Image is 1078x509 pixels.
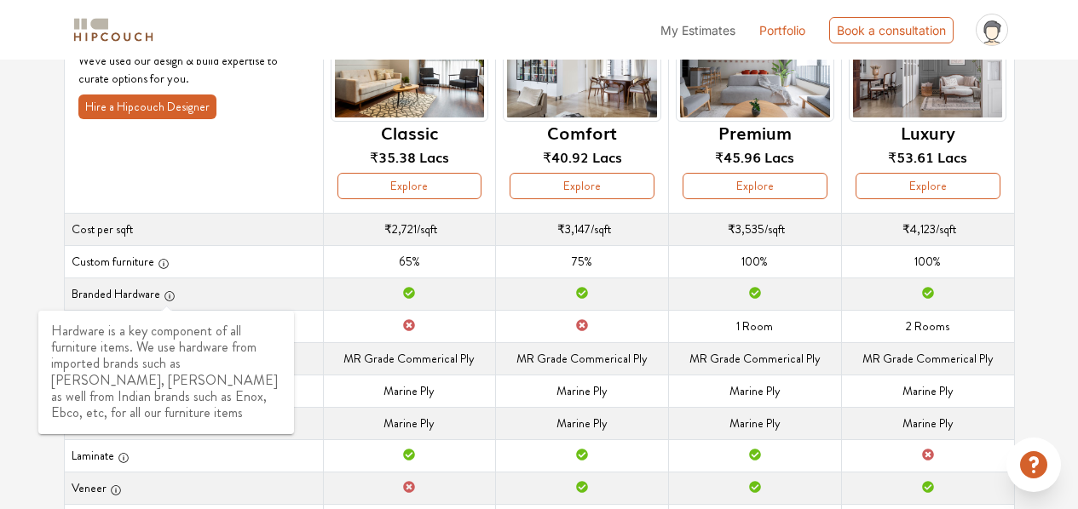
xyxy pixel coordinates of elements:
[64,472,323,504] th: Veneer
[496,375,669,407] td: Marine Ply
[64,213,323,245] th: Cost per sqft
[849,14,1007,122] img: header-preview
[496,342,669,375] td: MR Grade Commerical Ply
[669,213,842,245] td: /sqft
[841,407,1014,439] td: Marine Ply
[419,146,449,167] span: Lacs
[669,375,842,407] td: Marine Ply
[841,342,1014,375] td: MR Grade Commerical Ply
[503,14,661,122] img: header-preview
[728,220,764,237] span: ₹3,535
[78,94,216,119] button: Hire a Hipcouch Designer
[669,245,842,277] td: 100%
[496,213,669,245] td: /sqft
[331,14,489,122] img: header-preview
[669,342,842,375] td: MR Grade Commerical Ply
[557,220,591,237] span: ₹3,147
[323,213,496,245] td: /sqft
[856,173,1000,199] button: Explore
[592,146,622,167] span: Lacs
[64,439,323,472] th: Laminate
[888,146,934,167] span: ₹53.61
[323,375,496,407] td: Marine Ply
[841,245,1014,277] td: 100%
[510,173,654,199] button: Explore
[676,14,834,122] img: header-preview
[715,146,761,167] span: ₹45.96
[370,146,416,167] span: ₹35.38
[78,52,309,88] p: We've used our design & build expertise to curate options for you.
[496,245,669,277] td: 75%
[902,220,936,237] span: ₹4,123
[841,375,1014,407] td: Marine Ply
[669,310,842,342] td: 1 Room
[496,407,669,439] td: Marine Ply
[543,146,589,167] span: ₹40.92
[764,146,794,167] span: Lacs
[71,11,156,49] span: logo-horizontal.svg
[323,342,496,375] td: MR Grade Commerical Ply
[660,23,735,37] span: My Estimates
[71,15,156,45] img: logo-horizontal.svg
[841,213,1014,245] td: /sqft
[337,173,482,199] button: Explore
[51,321,278,422] span: Hardware is a key component of all furniture items. We use hardware from imported brands such as ...
[759,21,805,39] a: Portfolio
[718,122,792,142] h6: Premium
[829,17,954,43] div: Book a consultation
[381,122,438,142] h6: Classic
[547,122,617,142] h6: Comfort
[937,146,967,167] span: Lacs
[669,407,842,439] td: Marine Ply
[64,277,323,310] th: Branded Hardware
[323,245,496,277] td: 65%
[841,310,1014,342] td: 2 Rooms
[323,407,496,439] td: Marine Ply
[384,220,417,237] span: ₹2,721
[683,173,827,199] button: Explore
[901,122,955,142] h6: Luxury
[64,245,323,277] th: Custom furniture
